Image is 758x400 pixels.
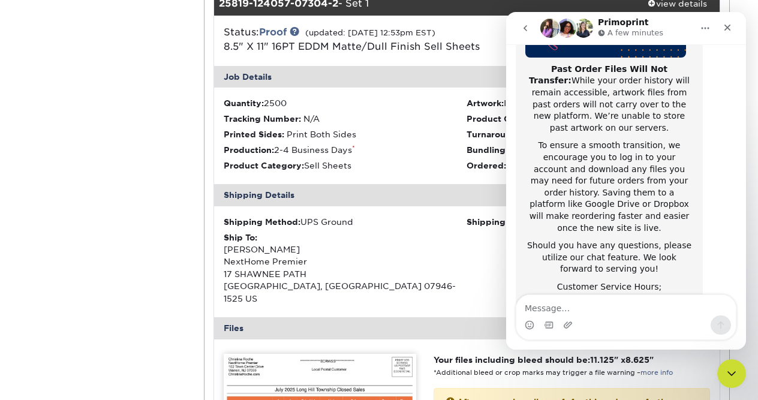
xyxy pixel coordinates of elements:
[19,228,187,263] div: Should you have any questions, please utilize our chat feature. We look forward to serving you!
[640,369,673,377] a: more info
[224,145,274,155] strong: Production:
[434,369,673,377] small: *Additional bleed or crop marks may trigger a file warning –
[305,28,435,37] small: (updated: [DATE] 12:53pm EST)
[204,303,225,323] button: Send a message…
[467,161,506,170] strong: Ordered:
[224,160,467,172] li: Sell Sheets
[434,355,654,365] strong: Your files including bleed should be: " x "
[10,283,230,303] textarea: Message…
[224,97,467,109] li: 2500
[224,144,467,156] li: 2-4 Business Days
[224,161,304,170] strong: Product Category:
[467,114,526,124] strong: Product Cost:
[467,97,710,109] li: I will upload print ready files.
[19,308,28,318] button: Emoji picker
[467,128,710,140] li: $0.00
[224,114,301,124] strong: Tracking Number:
[215,25,551,54] div: Status:
[467,217,530,227] strong: Shipping Cost:
[3,363,102,396] iframe: Google Customer Reviews
[259,26,287,38] a: Proof
[224,41,480,52] a: 8.5" X 11" 16PT EDDM Matte/Dull Finish Sell Sheets
[303,114,320,124] span: N/A
[19,269,187,293] div: Customer Service Hours; 9 am-5 pm EST
[19,128,187,222] div: To ensure a smooth transition, we encourage you to log in to your account and download any files ...
[467,160,710,172] li: [DATE] 12:40pm
[625,355,649,365] span: 8.625
[224,231,467,305] div: [PERSON_NAME] NextHome Premier 17 SHAWNEE PATH [GEOGRAPHIC_DATA], [GEOGRAPHIC_DATA] 07946-1525 US
[224,217,300,227] strong: Shipping Method:
[590,355,614,365] span: 11.125
[717,359,746,388] iframe: Intercom live chat
[224,130,284,139] strong: Printed Sides:
[467,145,543,155] strong: Bundling Service:
[23,52,161,74] b: Past Order Files Will Not Transfer:
[224,233,257,242] strong: Ship To:
[19,52,187,122] div: While your order history will remain accessible, artwork files from past orders will not carry ov...
[467,130,542,139] strong: Turnaround Cost:
[57,308,67,318] button: Upload attachment
[287,130,356,139] span: Print Both Sides
[214,66,720,88] div: Job Details
[224,98,264,108] strong: Quantity:
[467,216,710,228] div: $99.49
[38,308,47,318] button: Gif picker
[467,144,710,156] li: Yes, Bundles of 100 (+2 Days)
[467,98,504,108] strong: Artwork:
[214,317,720,339] div: Files
[224,216,467,228] div: UPS Ground
[506,12,746,350] iframe: Intercom live chat
[214,184,720,206] div: Shipping Details
[467,113,710,125] li: $628.75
